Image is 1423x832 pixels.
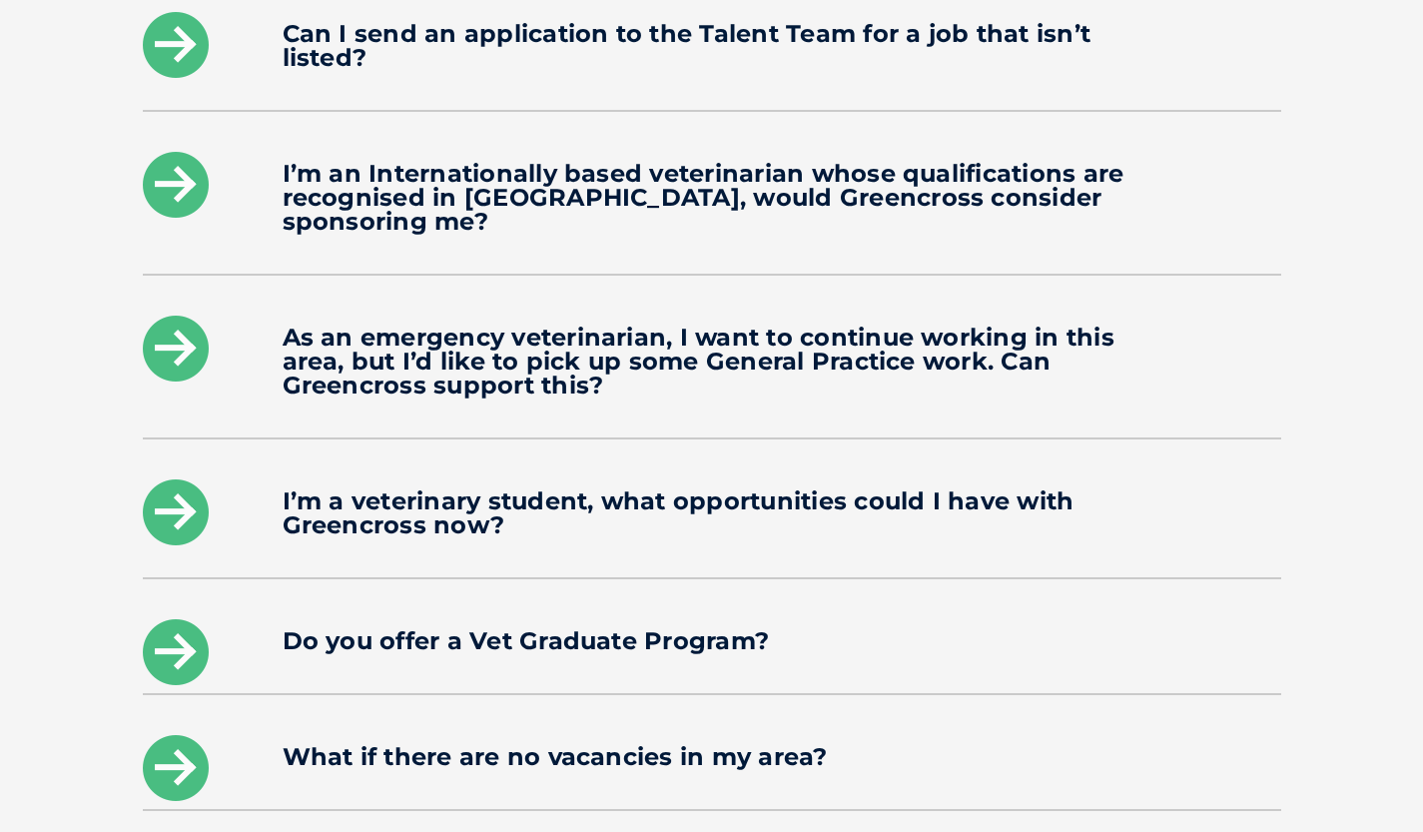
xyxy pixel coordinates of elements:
h4: I’m an Internationally based veterinarian whose qualifications are recognised in [GEOGRAPHIC_DATA... [283,162,1141,234]
h4: What if there are no vacancies in my area? [283,745,1141,769]
h4: Can I send an application to the Talent Team for a job that isn’t listed? [283,22,1141,70]
h4: As an emergency veterinarian, I want to continue working in this area, but I’d like to pick up so... [283,326,1141,398]
h4: I’m a veterinary student, what opportunities could I have with Greencross now? [283,489,1141,537]
h4: Do you offer a Vet Graduate Program? [283,629,1141,653]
